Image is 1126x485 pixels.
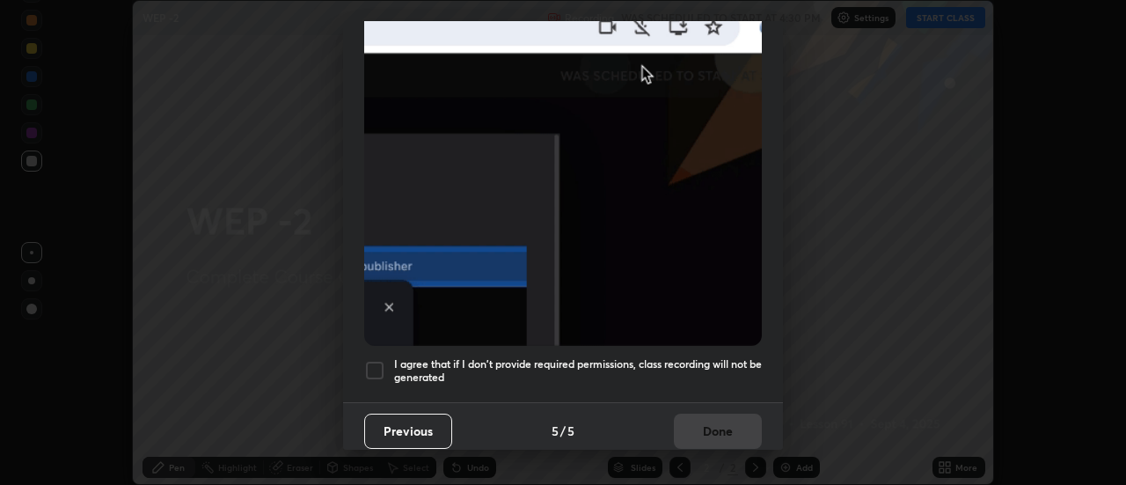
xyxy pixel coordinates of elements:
[552,422,559,440] h4: 5
[560,422,566,440] h4: /
[394,357,762,385] h5: I agree that if I don't provide required permissions, class recording will not be generated
[364,414,452,449] button: Previous
[567,422,574,440] h4: 5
